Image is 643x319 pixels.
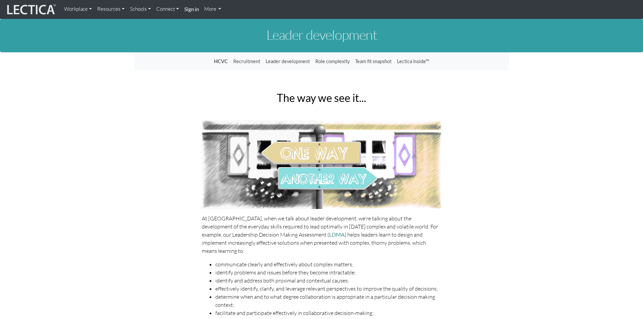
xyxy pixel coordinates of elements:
a: Recruitment [231,55,263,68]
li: determine when and to what degree collaboration is appropriate in a particular decision making co... [215,293,441,309]
h1: Leader development [134,27,509,42]
li: identify problems and issues before they become intractable; [215,268,441,276]
h2: The way we see it... [202,92,441,104]
img: lecticalive [5,3,56,16]
a: Role complexity [313,55,352,68]
a: More [202,3,224,16]
img: Which way? [202,120,441,209]
a: Team fit snapshot [352,55,394,68]
a: LDMA [329,231,345,238]
p: At [GEOGRAPHIC_DATA], when we talk about leader development, we're talking about the development ... [202,214,441,255]
a: Schools [127,3,154,16]
a: Leader development [263,55,313,68]
strong: Sign in [184,6,199,12]
a: Lectica Inside™ [394,55,432,68]
li: communicate clearly and effectively about complex matters; [215,260,441,268]
li: effectively identify, clarify, and leverage relevant perspectives to improve the quality of decis... [215,285,441,293]
a: Connect [154,3,182,16]
a: Resources [95,3,127,16]
li: identify and address both proximal and contextual causes; [215,276,441,285]
a: Sign in [182,3,202,16]
li: facilitate and participate effectively in collaborative decision-making; [215,309,441,317]
a: HCVC [211,55,231,68]
a: Workplace [61,3,95,16]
